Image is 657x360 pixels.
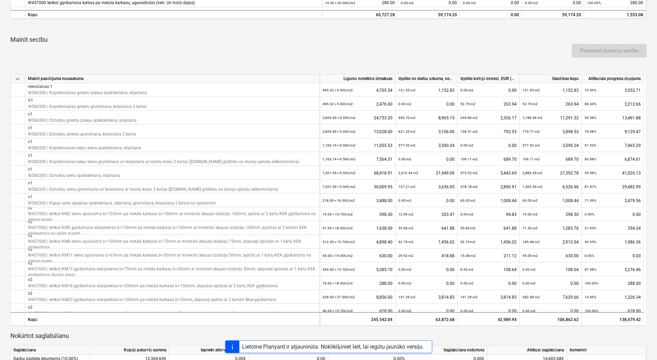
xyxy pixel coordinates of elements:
small: 89.34% [585,102,596,106]
div: 630.00 [322,249,392,263]
div: 27,392.78 [522,166,579,180]
small: 377.92 m2 [398,143,416,147]
small: 75.50% [585,88,596,92]
div: 41,026.13 [585,166,641,180]
div: 3,590.24 [522,138,579,152]
small: 1,163.74 × 6.50€ / m2 [322,157,356,161]
p: v1 [28,111,137,117]
div: Izpilde kārtējā mēnesī, EUR (bez PVN) [458,74,520,83]
div: 13,461.88 [585,111,641,125]
div: 36,009.95 [322,180,392,194]
small: 91.00 × 18.00€ / m2 [322,226,353,230]
small: 106.11 m2 [522,157,540,161]
small: 45.00 × 14.00€ / m2 [322,254,353,258]
div: 0.00 [585,249,641,263]
div: 641.88 [460,221,517,235]
small: 21.63% [585,226,596,230]
iframe: Chat Widget [623,327,657,360]
small: 19.00 × 15.70€ / m2 [322,212,353,216]
div: 21,949.09 [398,166,455,180]
small: 52.79 m2 [522,102,538,106]
div: 0.00 [398,193,455,208]
p: W457000 | Ierīkot KM2 sienu apšuvums b=125mm pa metāla karkasu b=100mm ar minerālo skaņas izolāci... [28,211,317,223]
small: 312.00 × 15.70€ / m2 [322,240,355,244]
p: W580200 | Koplietošanas telpu sienu špaktelēšana, slīpēšana [28,145,141,151]
div: Saglabāšana [11,346,90,354]
div: 3,106.00 [398,124,455,139]
p: V1 [28,98,147,103]
small: 0.00 m2 [522,281,536,285]
div: 0.00 [522,276,579,290]
div: 0.00 [398,276,455,290]
small: 100.00% [587,1,601,5]
div: 3,636.05 [398,180,455,194]
div: 42,989.94 [460,313,517,327]
p: vienošanas 1 [28,84,147,90]
small: 0.00 m2 [463,1,476,5]
p: Nokārtot saglabāšanu [10,332,647,340]
small: 14.00 × 20.00€ / m2 [325,1,355,5]
small: 0.00 m2 [398,281,411,285]
small: 779.71 m2 [522,130,540,133]
div: 1,456.02 [460,235,517,249]
div: 689.70 [460,152,517,166]
div: 60,727.28 [325,11,395,19]
small: 35.66 m2 [398,226,414,230]
div: Kopā [25,10,322,19]
p: W580300 | Koplietošanas griestu plakņu špaktelēšana, slīpēšana [28,90,147,96]
small: 0.00 m2 [525,1,538,5]
p: W457000 | Ierīkot KM11 sienu apšuvums b=63mm pa metāla karkasu b=50mm ar minerālo skaņas izolācij... [28,252,317,264]
small: 727.21 m2 [398,185,416,189]
div: 298.30 [322,207,392,221]
p: v2 [28,247,317,252]
small: 0.00 m2 [460,309,474,313]
p: v1 [28,125,136,131]
p: W580300 | Dzīvokļu griestu plakņu špaktelēšana, slīpēšana [28,117,137,123]
div: 2,479.56 [585,193,641,208]
div: 263.94 [522,97,579,111]
p: v1 [28,180,278,186]
div: 298.30 [522,207,579,221]
small: 12.96 m2 [398,212,414,216]
div: 7,564.31 [322,152,392,166]
small: 244.86 m2 [460,116,478,120]
small: 67.53% [585,143,596,147]
small: 15.08 m2 [460,254,476,258]
p: W580300 | Koplietošanas griestu gruntēšana, krāsošana 2 kārtās [28,103,147,109]
p: v1 [28,153,299,159]
small: 0.00 m2 [398,268,411,271]
small: 70.08% [585,130,596,133]
div: 2,212.66 [585,97,641,111]
div: 4,705.54 [322,83,392,97]
div: komentēt [567,346,646,354]
div: 1,152.83 [522,83,579,97]
div: 106,862.62 [520,312,582,326]
small: 141.29 m2 [460,295,478,299]
div: 203.47 [398,207,455,221]
p: v2 [28,205,317,211]
small: 343.00 × 15.70€ / m2 [322,268,355,271]
div: Saistības kopā [520,74,582,83]
small: 218.00 × 16.00€ / m2 [322,199,355,202]
div: 5,385.10 [322,262,392,277]
div: Iepriekš atbrīvotā summa [169,346,249,354]
div: 0.00 [522,304,579,318]
div: 0.00 [460,304,517,318]
div: 0.00 [398,304,455,318]
div: 1,008.44 [522,193,579,208]
small: 2,605.60 × 9.50€ / m2 [322,116,356,120]
div: 1,008.44 [460,193,517,208]
small: 0.00% [585,254,594,258]
div: 3,590.24 [398,138,455,152]
small: 1,305.39 m2 [522,185,542,189]
div: 354.24 [585,221,641,235]
div: 0.00 [460,83,517,97]
div: 6,526.96 [522,180,579,194]
p: v2 [28,291,276,297]
small: 185.48 m2 [522,240,540,244]
div: Saglabāšana atbrīvota % [328,346,408,354]
div: 0.00 [398,152,455,166]
small: 97.98% [585,268,596,271]
small: 943.70 m2 [398,116,416,120]
p: W580200 | Dzīvokļu sienu špaktelēšana, slīpēšana [28,172,120,178]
